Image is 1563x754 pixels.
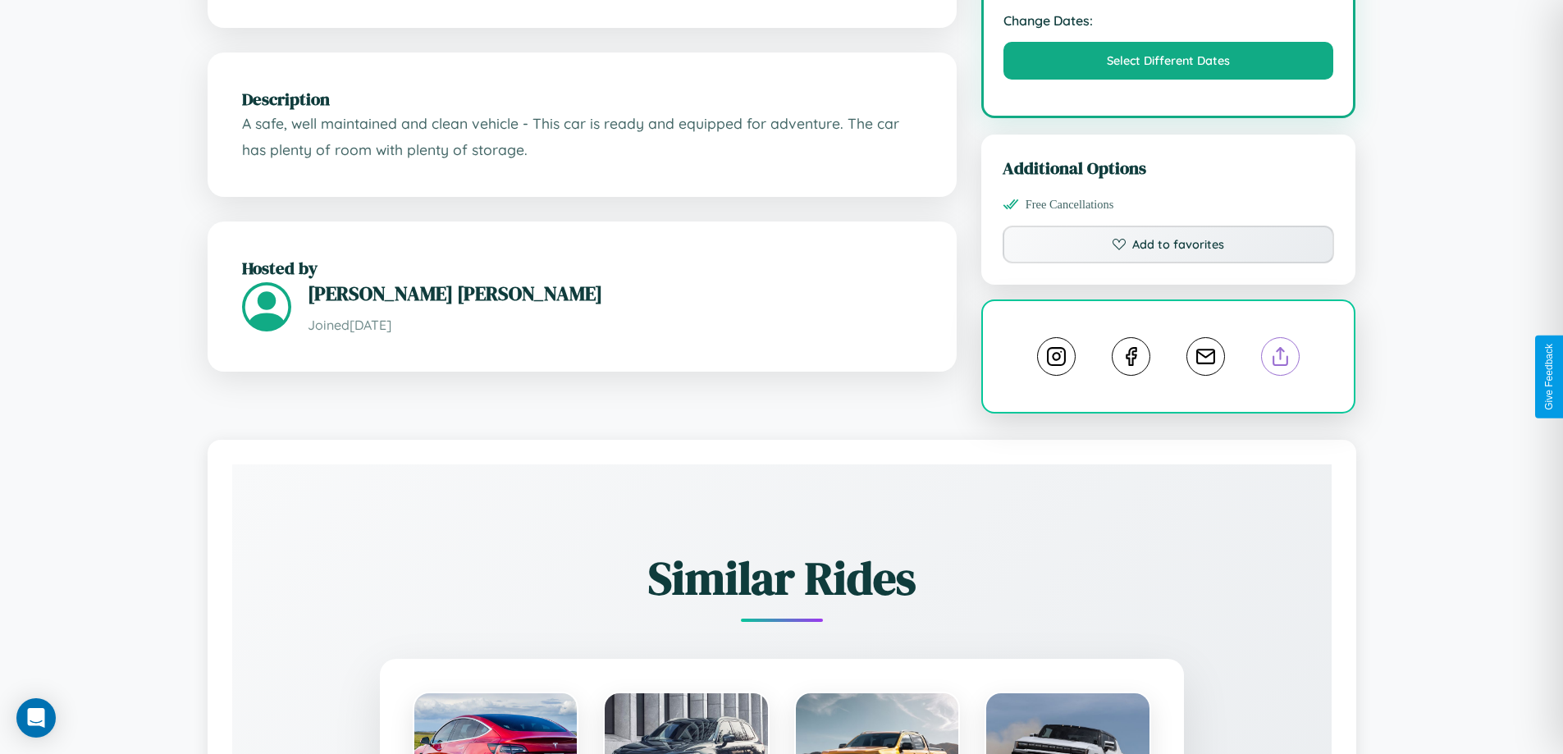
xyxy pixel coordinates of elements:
h2: Similar Rides [290,546,1274,610]
h2: Description [242,87,922,111]
div: Open Intercom Messenger [16,698,56,738]
p: A safe, well maintained and clean vehicle - This car is ready and equipped for adventure. The car... [242,111,922,162]
h2: Hosted by [242,256,922,280]
div: Give Feedback [1543,344,1555,410]
p: Joined [DATE] [308,313,922,337]
button: Select Different Dates [1003,42,1334,80]
button: Add to favorites [1003,226,1335,263]
h3: Additional Options [1003,156,1335,180]
strong: Change Dates: [1003,12,1334,29]
h3: [PERSON_NAME] [PERSON_NAME] [308,280,922,307]
span: Free Cancellations [1026,198,1114,212]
